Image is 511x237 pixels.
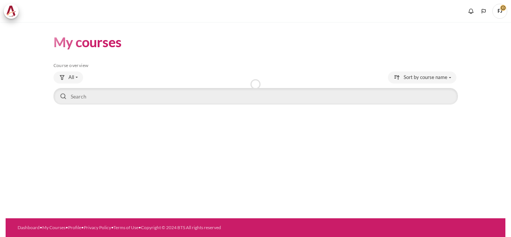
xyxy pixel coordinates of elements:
span: All [68,74,74,81]
div: Show notification window with no new notifications [465,6,477,17]
span: FJ [492,4,507,19]
a: My Courses [42,225,65,230]
a: Dashboard [18,225,40,230]
h1: My courses [53,33,122,51]
div: • • • • • [18,224,280,231]
button: Languages [478,6,489,17]
div: Course overview controls [53,72,458,106]
section: Content [6,22,505,117]
img: Architeck [6,6,16,17]
a: Terms of Use [113,225,138,230]
a: Profile [68,225,81,230]
h5: Course overview [53,63,458,69]
a: User menu [492,4,507,19]
button: Grouping drop-down menu [53,72,83,83]
span: Sort by course name [404,74,447,81]
a: Copyright © 2024 BTS All rights reserved [141,225,221,230]
button: Sorting drop-down menu [388,72,456,83]
a: Privacy Policy [84,225,111,230]
input: Search [53,88,458,104]
a: Architeck Architeck [4,4,22,19]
